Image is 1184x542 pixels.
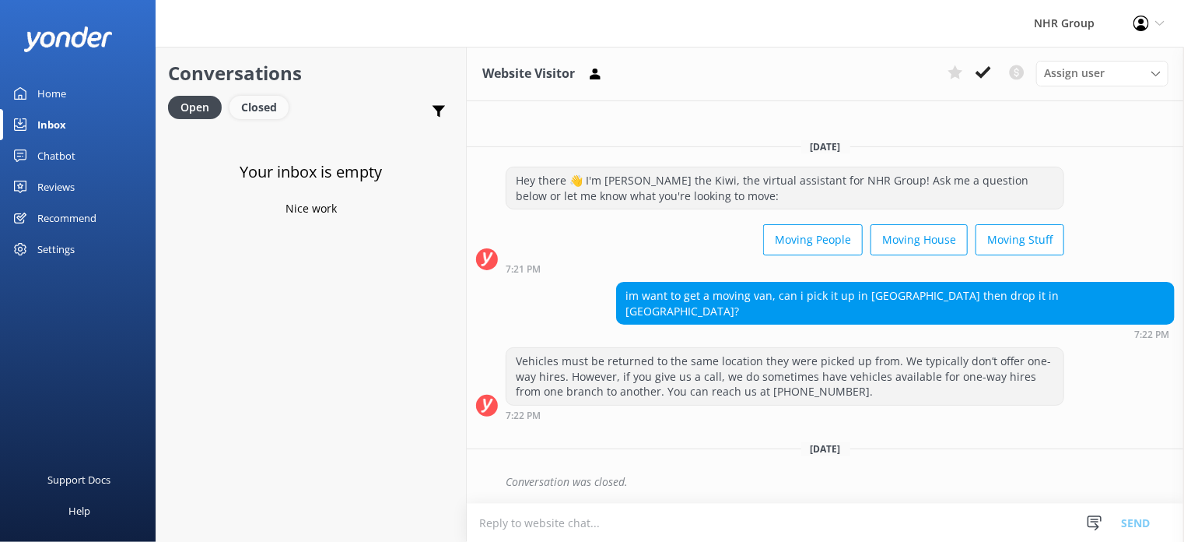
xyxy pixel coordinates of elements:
strong: 7:22 PM [1134,330,1169,340]
span: Assign user [1044,65,1105,82]
h3: Your inbox is empty [240,160,383,185]
div: 2025-10-01T20:05:23.457 [476,469,1175,495]
button: Moving People [763,224,863,255]
strong: 7:22 PM [506,411,541,421]
span: [DATE] [801,140,850,153]
div: Oct 01 2025 07:21pm (UTC +13:00) Pacific/Auckland [506,263,1064,274]
div: Chatbot [37,140,75,171]
div: Vehicles must be returned to the same location they were picked up from. We typically don’t offer... [506,348,1063,405]
div: Settings [37,234,75,265]
div: Reviews [37,171,75,202]
h2: Conversations [168,58,454,88]
img: yonder-white-logo.png [23,26,113,52]
div: Closed [229,96,289,119]
div: Recommend [37,202,96,234]
div: Inbox [37,109,66,140]
button: Moving House [870,224,968,255]
span: [DATE] [801,442,850,456]
div: Support Docs [48,464,111,495]
h3: Website Visitor [482,64,575,84]
div: Oct 01 2025 07:22pm (UTC +13:00) Pacific/Auckland [506,410,1064,421]
button: Moving Stuff [976,224,1064,255]
div: Home [37,78,66,109]
p: Nice work [285,200,337,217]
div: im want to get a moving van, can i pick it up in [GEOGRAPHIC_DATA] then drop it in [GEOGRAPHIC_DA... [617,283,1174,324]
div: Conversation was closed. [506,469,1175,495]
div: Oct 01 2025 07:22pm (UTC +13:00) Pacific/Auckland [616,329,1175,340]
div: Hey there 👋 I'm [PERSON_NAME] the Kiwi, the virtual assistant for NHR Group! Ask me a question be... [506,167,1063,209]
strong: 7:21 PM [506,265,541,274]
a: Closed [229,98,296,115]
div: Open [168,96,222,119]
div: Help [68,495,90,526]
a: Open [168,98,229,115]
div: Assign User [1036,61,1168,86]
